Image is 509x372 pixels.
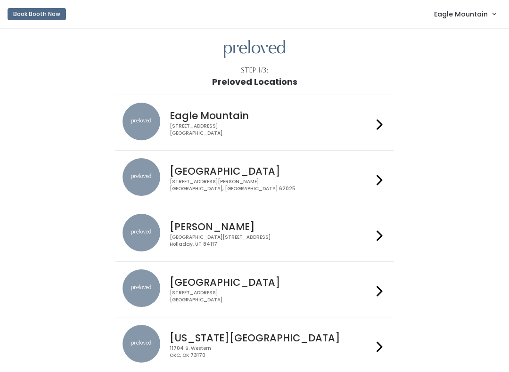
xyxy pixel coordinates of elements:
[170,110,372,121] h4: Eagle Mountain
[170,178,372,192] div: [STREET_ADDRESS][PERSON_NAME] [GEOGRAPHIC_DATA], [GEOGRAPHIC_DATA] 62025
[123,214,386,254] a: preloved location [PERSON_NAME] [GEOGRAPHIC_DATA][STREET_ADDRESS]Holladay, UT 84117
[123,269,160,307] img: preloved location
[170,166,372,177] h4: [GEOGRAPHIC_DATA]
[123,214,160,251] img: preloved location
[425,4,505,24] a: Eagle Mountain
[170,345,372,359] div: 11704 S. Western OKC, OK 73170
[170,277,372,288] h4: [GEOGRAPHIC_DATA]
[8,4,66,24] a: Book Booth Now
[241,65,269,75] div: Step 1/3:
[224,40,285,58] img: preloved logo
[170,332,372,343] h4: [US_STATE][GEOGRAPHIC_DATA]
[123,103,160,140] img: preloved location
[170,123,372,137] div: [STREET_ADDRESS] [GEOGRAPHIC_DATA]
[123,158,160,196] img: preloved location
[123,325,386,365] a: preloved location [US_STATE][GEOGRAPHIC_DATA] 11704 S. WesternOKC, OK 73170
[170,221,372,232] h4: [PERSON_NAME]
[123,103,386,143] a: preloved location Eagle Mountain [STREET_ADDRESS][GEOGRAPHIC_DATA]
[170,234,372,248] div: [GEOGRAPHIC_DATA][STREET_ADDRESS] Holladay, UT 84117
[212,77,297,87] h1: Preloved Locations
[8,8,66,20] button: Book Booth Now
[123,325,160,363] img: preloved location
[170,290,372,303] div: [STREET_ADDRESS] [GEOGRAPHIC_DATA]
[123,158,386,198] a: preloved location [GEOGRAPHIC_DATA] [STREET_ADDRESS][PERSON_NAME][GEOGRAPHIC_DATA], [GEOGRAPHIC_D...
[434,9,488,19] span: Eagle Mountain
[123,269,386,309] a: preloved location [GEOGRAPHIC_DATA] [STREET_ADDRESS][GEOGRAPHIC_DATA]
